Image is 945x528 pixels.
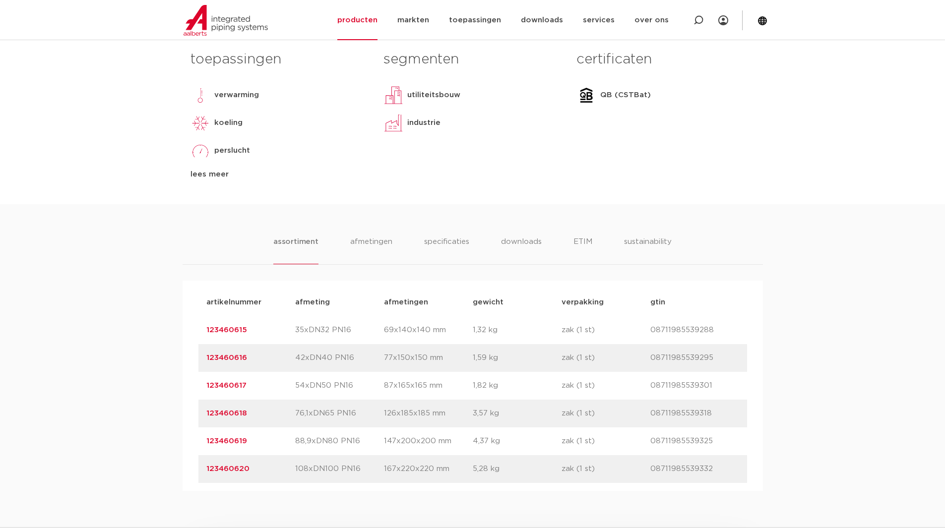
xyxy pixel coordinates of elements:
[384,324,473,336] p: 69x140x140 mm
[624,236,672,264] li: sustainability
[473,324,562,336] p: 1,32 kg
[473,408,562,419] p: 3,57 kg
[650,296,739,308] p: gtin
[473,296,562,308] p: gewicht
[190,141,210,161] img: perslucht
[383,85,403,105] img: utiliteitsbouw
[384,435,473,447] p: 147x200x200 mm
[473,435,562,447] p: 4,37 kg
[190,50,369,69] h3: toepassingen
[383,50,562,69] h3: segmenten
[576,85,596,105] img: QB (CSTBat)
[206,437,247,445] a: 123460619
[384,380,473,392] p: 87x165x165 mm
[562,324,650,336] p: zak (1 st)
[600,89,651,101] p: QB (CSTBat)
[206,326,247,334] a: 123460615
[650,380,739,392] p: 08711985539301
[576,50,755,69] h3: certificaten
[650,324,739,336] p: 08711985539288
[384,463,473,475] p: 167x220x220 mm
[295,408,384,419] p: 76,1xDN65 PN16
[206,354,247,361] a: 123460616
[206,465,250,472] a: 123460620
[562,435,650,447] p: zak (1 st)
[501,236,542,264] li: downloads
[650,352,739,364] p: 08711985539295
[650,435,739,447] p: 08711985539325
[295,463,384,475] p: 108xDN100 PN16
[573,236,592,264] li: ETIM
[650,463,739,475] p: 08711985539332
[214,89,259,101] p: verwarming
[407,89,460,101] p: utiliteitsbouw
[650,408,739,419] p: 08711985539318
[350,236,392,264] li: afmetingen
[562,352,650,364] p: zak (1 st)
[295,380,384,392] p: 54xDN50 PN16
[273,236,318,264] li: assortiment
[206,296,295,308] p: artikelnummer
[295,435,384,447] p: 88,9xDN80 PN16
[424,236,469,264] li: specificaties
[562,408,650,419] p: zak (1 st)
[562,296,650,308] p: verpakking
[295,324,384,336] p: 35xDN32 PN16
[214,145,250,157] p: perslucht
[384,296,473,308] p: afmetingen
[214,117,243,129] p: koeling
[562,380,650,392] p: zak (1 st)
[295,352,384,364] p: 42xDN40 PN16
[383,113,403,133] img: industrie
[206,410,247,417] a: 123460618
[562,463,650,475] p: zak (1 st)
[384,408,473,419] p: 126x185x185 mm
[407,117,441,129] p: industrie
[473,352,562,364] p: 1,59 kg
[473,380,562,392] p: 1,82 kg
[295,296,384,308] p: afmeting
[384,352,473,364] p: 77x150x150 mm
[190,113,210,133] img: koeling
[190,85,210,105] img: verwarming
[206,382,247,389] a: 123460617
[473,463,562,475] p: 5,28 kg
[190,169,369,180] div: lees meer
